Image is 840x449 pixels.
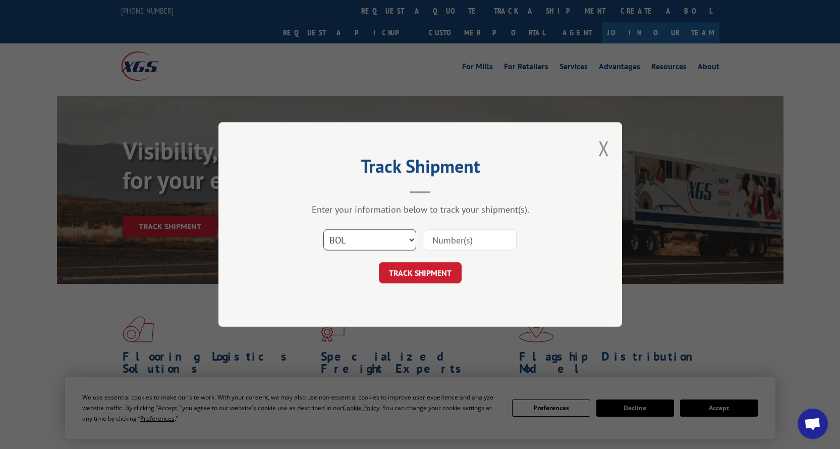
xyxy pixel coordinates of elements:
[424,229,517,251] input: Number(s)
[269,159,572,178] h2: Track Shipment
[798,409,828,439] div: Open chat
[379,262,462,283] button: TRACK SHIPMENT
[269,204,572,215] div: Enter your information below to track your shipment(s).
[598,135,609,162] button: Close modal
